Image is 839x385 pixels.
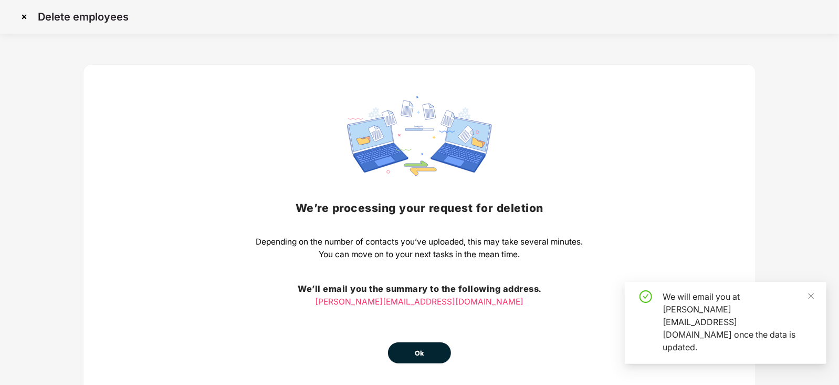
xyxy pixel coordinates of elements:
[807,292,815,300] span: close
[256,282,583,296] h3: We’ll email you the summary to the following address.
[415,348,424,359] span: Ok
[16,8,33,25] img: svg+xml;base64,PHN2ZyBpZD0iQ3Jvc3MtMzJ4MzIiIHhtbG5zPSJodHRwOi8vd3d3LnczLm9yZy8yMDAwL3N2ZyIgd2lkdG...
[256,248,583,261] p: You can move on to your next tasks in the mean time.
[256,236,583,248] p: Depending on the number of contacts you’ve uploaded, this may take several minutes.
[388,342,451,363] button: Ok
[38,11,129,23] p: Delete employees
[663,290,814,353] div: We will email you at [PERSON_NAME][EMAIL_ADDRESS][DOMAIN_NAME] once the data is updated.
[256,296,583,308] p: [PERSON_NAME][EMAIL_ADDRESS][DOMAIN_NAME]
[639,290,652,303] span: check-circle
[256,199,583,217] h2: We’re processing your request for deletion
[347,96,492,176] img: svg+xml;base64,PHN2ZyBpZD0iRGF0YV9zeW5jaW5nIiB4bWxucz0iaHR0cDovL3d3dy53My5vcmcvMjAwMC9zdmciIHdpZH...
